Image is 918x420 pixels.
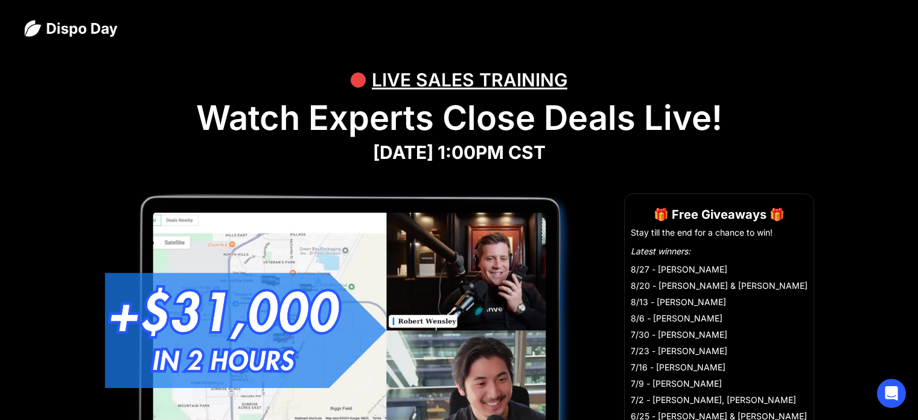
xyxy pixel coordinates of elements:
strong: 🎁 Free Giveaways 🎁 [654,207,785,222]
li: Stay till the end for a chance to win! [631,227,808,239]
div: LIVE SALES TRAINING [372,62,567,98]
h1: Watch Experts Close Deals Live! [24,98,894,138]
em: Latest winners: [631,246,690,256]
strong: [DATE] 1:00PM CST [373,141,546,163]
div: Open Intercom Messenger [877,379,906,408]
